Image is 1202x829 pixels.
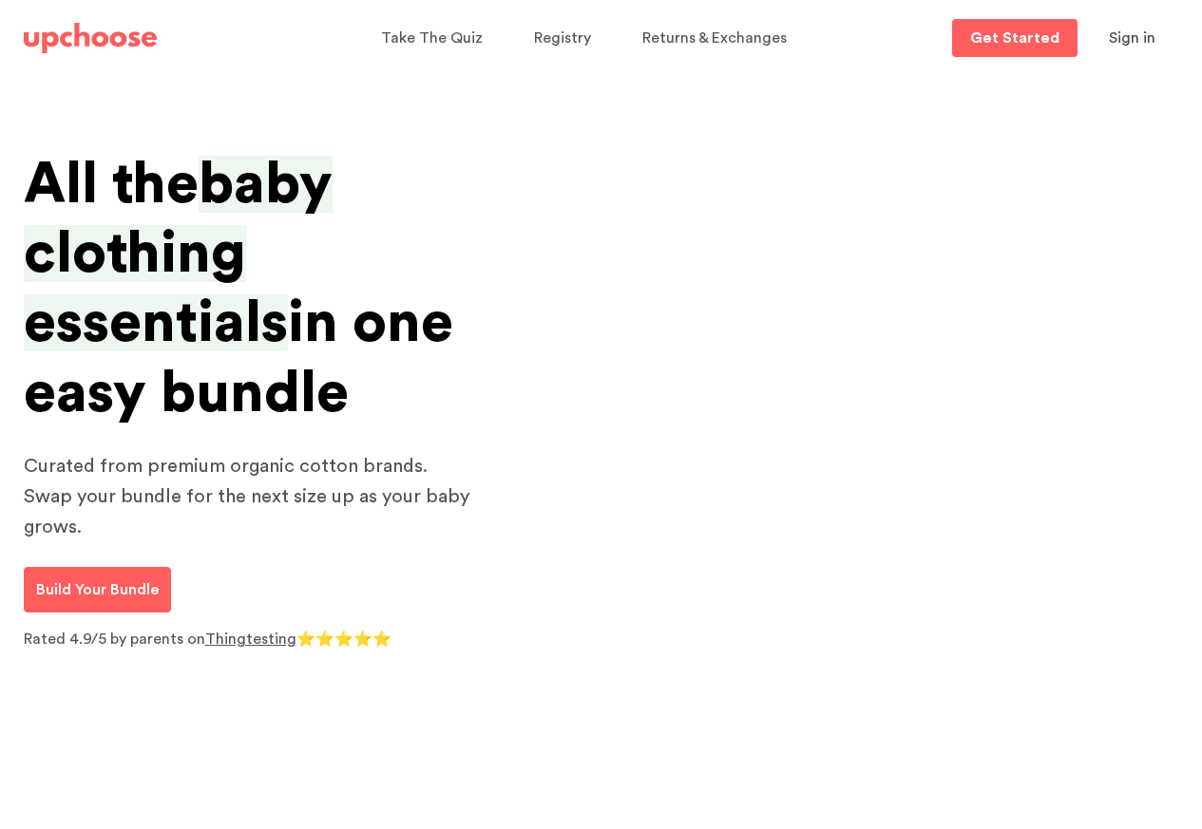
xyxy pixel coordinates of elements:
[36,578,159,601] p: Build Your Bundle
[952,19,1078,57] a: Get Started
[534,20,597,57] a: Registry
[24,294,453,421] span: in one easy bundle
[205,631,296,647] a: Thingtesting
[534,30,591,46] span: Registry
[642,20,792,57] a: Returns & Exchanges
[296,631,391,647] span: ⭐⭐⭐⭐⭐
[24,19,157,58] a: UpChoose
[24,451,480,542] p: Curated from premium organic cotton brands. Swap your bundle for the next size up as your baby gr...
[1085,19,1179,57] button: Sign in
[24,156,199,213] span: All the
[24,156,333,351] span: baby clothing essentials
[24,631,205,647] span: Rated 4.9/5 by parents on
[1109,30,1155,46] span: Sign in
[970,30,1059,46] p: Get Started
[381,20,488,57] a: Take The Quiz
[24,567,171,612] a: Build Your Bundle
[642,30,787,46] span: Returns & Exchanges
[24,23,157,53] img: UpChoose
[381,30,483,46] span: Take The Quiz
